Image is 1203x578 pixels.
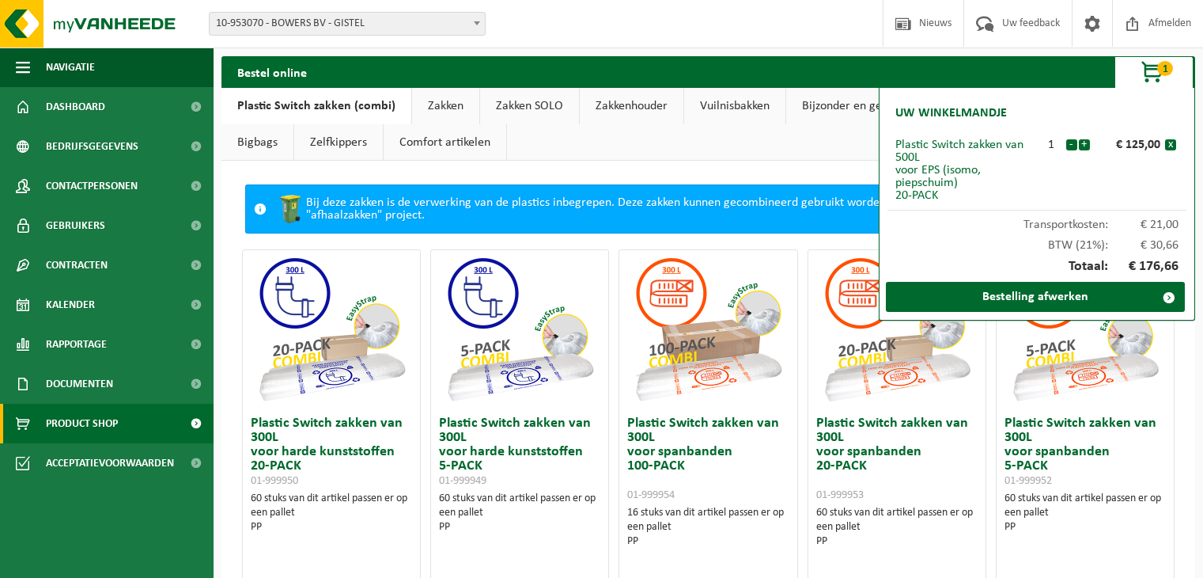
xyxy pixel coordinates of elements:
[1066,139,1077,150] button: -
[1094,139,1165,151] div: € 125,00
[1079,139,1090,150] button: +
[439,520,600,534] div: PP
[210,13,485,35] span: 10-953070 - BOWERS BV - GISTEL
[439,416,600,488] h3: Plastic Switch zakken van 300L voor harde kunststoffen 5-PACK
[895,139,1037,202] div: Plastic Switch zakken van 500L voor EPS (isomo, piepschuim) 20-PACK
[46,285,95,325] span: Kalender
[818,250,976,409] img: 01-999953
[480,88,579,124] a: Zakken SOLO
[1004,520,1166,534] div: PP
[252,250,410,409] img: 01-999950
[1004,475,1052,487] span: 01-999952
[274,193,306,225] img: WB-0240-HPE-GN-50.png
[887,231,1186,252] div: BTW (21%):
[1108,260,1179,274] span: € 176,66
[1037,139,1065,151] div: 1
[1004,416,1166,488] h3: Plastic Switch zakken van 300L voor spanbanden 5-PACK
[1108,239,1179,252] span: € 30,66
[251,475,298,487] span: 01-999950
[886,282,1185,312] a: Bestelling afwerken
[46,245,108,285] span: Contracten
[627,534,789,549] div: PP
[439,492,600,534] div: 60 stuks van dit artikel passen er op een pallet
[46,127,138,166] span: Bedrijfsgegevens
[294,124,383,161] a: Zelfkippers
[384,124,506,161] a: Comfort artikelen
[1165,139,1176,150] button: x
[887,252,1186,282] div: Totaal:
[251,492,412,534] div: 60 stuks van dit artikel passen er op een pallet
[1157,61,1173,76] span: 1
[816,534,978,549] div: PP
[1114,56,1194,88] button: 1
[251,416,412,488] h3: Plastic Switch zakken van 300L voor harde kunststoffen 20-PACK
[580,88,683,124] a: Zakkenhouder
[46,206,105,245] span: Gebruikers
[887,96,1015,131] h2: Uw winkelmandje
[1006,250,1164,409] img: 01-999952
[627,489,675,501] span: 01-999954
[1108,219,1179,231] span: € 21,00
[46,404,118,443] span: Product Shop
[887,211,1186,231] div: Transportkosten:
[221,124,293,161] a: Bigbags
[816,506,978,549] div: 60 stuks van dit artikel passen er op een pallet
[627,416,789,502] h3: Plastic Switch zakken van 300L voor spanbanden 100-PACK
[627,506,789,549] div: 16 stuks van dit artikel passen er op een pallet
[221,56,323,87] h2: Bestel online
[684,88,785,124] a: Vuilnisbakken
[439,475,486,487] span: 01-999949
[251,520,412,534] div: PP
[629,250,787,409] img: 01-999954
[46,87,105,127] span: Dashboard
[816,416,978,502] h3: Plastic Switch zakken van 300L voor spanbanden 20-PACK
[786,88,964,124] a: Bijzonder en gevaarlijk afval
[46,364,113,404] span: Documenten
[46,325,107,364] span: Rapportage
[816,489,864,501] span: 01-999953
[441,250,599,409] img: 01-999949
[274,185,1140,233] div: Bij deze zakken is de verwerking van de plastics inbegrepen. Deze zakken kunnen gecombineerd gebr...
[46,443,174,483] span: Acceptatievoorwaarden
[1004,492,1166,534] div: 60 stuks van dit artikel passen er op een pallet
[209,12,486,36] span: 10-953070 - BOWERS BV - GISTEL
[412,88,479,124] a: Zakken
[221,88,411,124] a: Plastic Switch zakken (combi)
[46,166,138,206] span: Contactpersonen
[46,48,95,87] span: Navigatie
